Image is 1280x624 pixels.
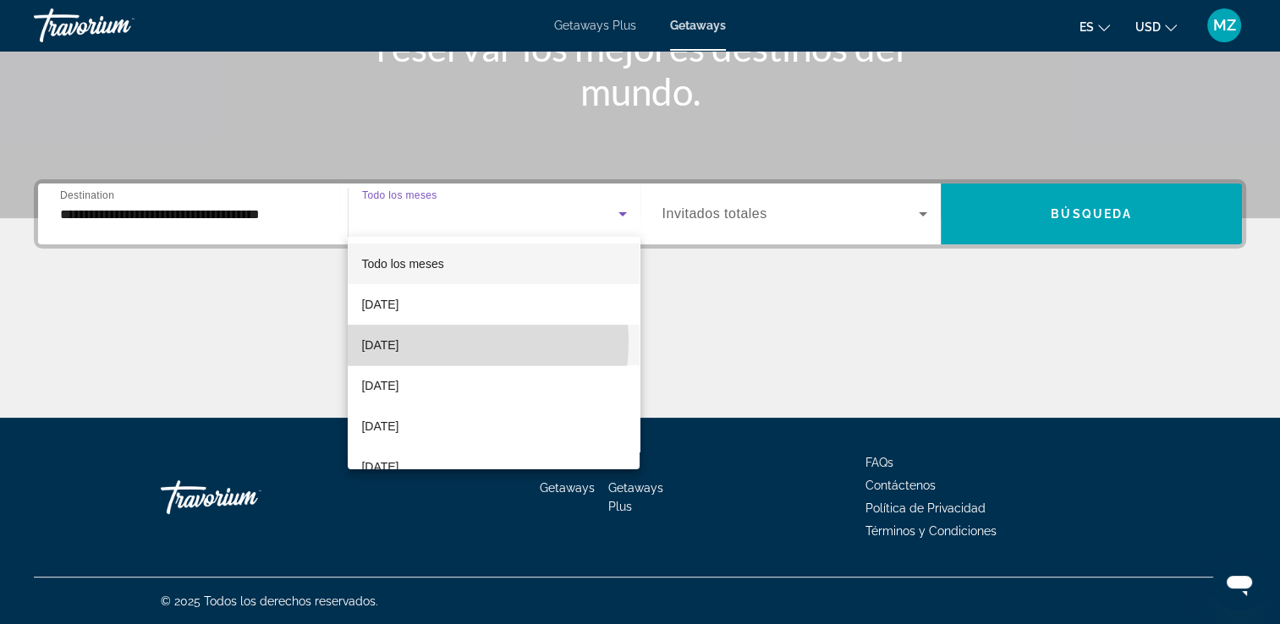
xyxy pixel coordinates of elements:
[361,335,398,355] span: [DATE]
[361,257,443,271] span: Todo los meses
[361,416,398,436] span: [DATE]
[361,375,398,396] span: [DATE]
[361,294,398,315] span: [DATE]
[361,457,398,477] span: [DATE]
[1212,556,1266,610] iframe: Button to launch messaging window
